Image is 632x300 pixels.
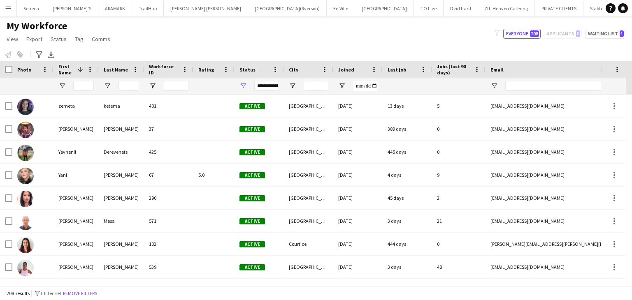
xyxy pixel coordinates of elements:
div: Mesa [99,210,144,232]
input: Last Name Filter Input [118,81,139,91]
button: 7th Heaven Catering [478,0,535,16]
div: [GEOGRAPHIC_DATA] [284,187,333,209]
a: Status [47,34,70,44]
div: ketema [99,95,144,117]
span: 208 [530,30,539,37]
button: Waiting list1 [585,29,625,39]
div: [PERSON_NAME] [99,256,144,278]
div: Courtice [284,233,333,255]
div: 3 days [383,256,432,278]
img: Yevhenii Derevenets [17,145,34,161]
div: 0 [432,233,486,255]
div: [PERSON_NAME] [99,187,144,209]
div: [GEOGRAPHIC_DATA] [284,256,333,278]
div: [GEOGRAPHIC_DATA] [284,118,333,140]
div: [DATE] [333,141,383,163]
div: 13 days [383,95,432,117]
button: TrailHub [132,0,164,16]
span: Last Name [104,67,128,73]
button: Open Filter Menu [239,82,247,90]
div: 290 [144,187,193,209]
div: [DATE] [333,233,383,255]
button: Open Filter Menu [289,82,296,90]
span: Active [239,241,265,247]
a: View [3,34,21,44]
div: 2 [432,187,486,209]
div: [PERSON_NAME] [53,233,99,255]
div: [PERSON_NAME] [99,233,144,255]
span: Joined [338,67,354,73]
div: 389 days [383,118,432,140]
span: Export [26,35,42,43]
div: 444 days [383,233,432,255]
button: Open Filter Menu [58,82,66,90]
div: [DATE] [333,164,383,186]
button: Open Filter Menu [104,82,111,90]
div: [PERSON_NAME] [53,118,99,140]
div: [GEOGRAPHIC_DATA] [284,210,333,232]
input: First Name Filter Input [73,81,94,91]
button: PRIVATE CLIENTS [535,0,583,16]
a: Export [23,34,46,44]
div: 102 [144,233,193,255]
span: Workforce ID [149,63,179,76]
span: Photo [17,67,31,73]
div: [PERSON_NAME] [53,187,99,209]
span: Active [239,218,265,224]
span: First Name [58,63,74,76]
div: 445 days [383,141,432,163]
button: Open Filter Menu [338,82,346,90]
span: Comms [92,35,110,43]
input: City Filter Input [304,81,328,91]
div: 5 [432,95,486,117]
button: Remove filters [61,289,99,298]
div: 0 [432,118,486,140]
button: Open Filter Menu [149,82,156,90]
div: 401 [144,95,193,117]
div: 539 [144,256,193,278]
div: 4 days [383,164,432,186]
div: [GEOGRAPHIC_DATA] [284,95,333,117]
div: 9 [432,164,486,186]
div: 45 days [383,187,432,209]
div: [DATE] [333,256,383,278]
span: My Workforce [7,20,67,32]
button: [PERSON_NAME]'S [46,0,98,16]
div: 67 [144,164,193,186]
div: 571 [144,210,193,232]
img: Violeta Luis [17,237,34,253]
span: Email [490,67,504,73]
button: Slabtown 1 [583,0,620,16]
span: Active [239,103,265,109]
span: Active [239,149,265,155]
img: Wendy Almazan Alva [17,191,34,207]
input: Workforce ID Filter Input [164,81,188,91]
div: [PERSON_NAME] [99,164,144,186]
span: 1 filter set [40,290,61,296]
span: Rating [198,67,214,73]
div: [DATE] [333,95,383,117]
button: [PERSON_NAME] [PERSON_NAME] [164,0,248,16]
div: [DATE] [333,118,383,140]
div: [PERSON_NAME] [99,118,144,140]
button: En Ville [327,0,355,16]
div: [DATE] [333,187,383,209]
img: Yohan Antonio Soto Aponte [17,122,34,138]
div: 425 [144,141,193,163]
div: 3 days [383,210,432,232]
div: 5.0 [193,164,235,186]
div: [PERSON_NAME] [53,210,99,232]
span: Jobs (last 90 days) [437,63,471,76]
div: Yevhenii [53,141,99,163]
div: zemeta [53,95,99,117]
div: 21 [432,210,486,232]
span: City [289,67,298,73]
img: zemeta ketema [17,99,34,115]
button: Dvid hard [444,0,478,16]
div: 0 [432,141,486,163]
span: Tag [75,35,84,43]
a: Comms [88,34,114,44]
input: Joined Filter Input [353,81,378,91]
button: Open Filter Menu [490,82,498,90]
span: Active [239,126,265,132]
